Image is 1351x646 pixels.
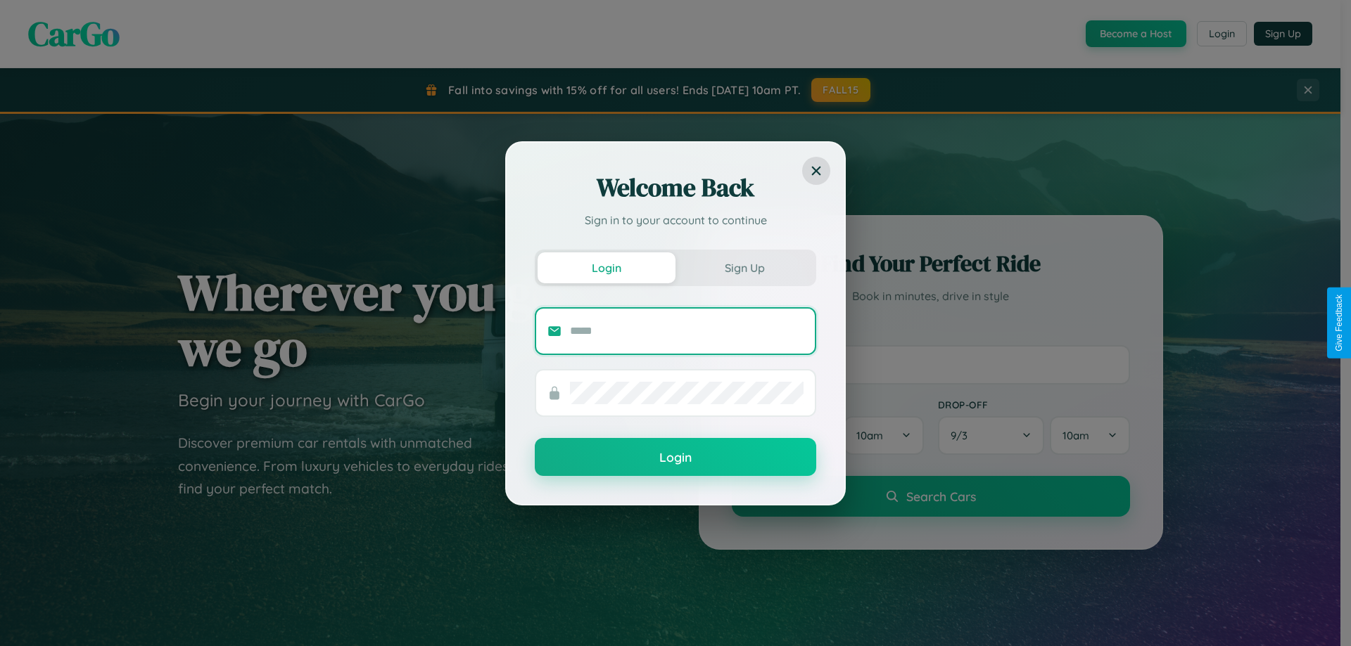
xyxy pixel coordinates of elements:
[675,252,813,283] button: Sign Up
[535,438,816,476] button: Login
[1334,295,1344,351] div: Give Feedback
[535,171,816,205] h2: Welcome Back
[535,212,816,228] p: Sign in to your account to continue
[538,252,675,283] button: Login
